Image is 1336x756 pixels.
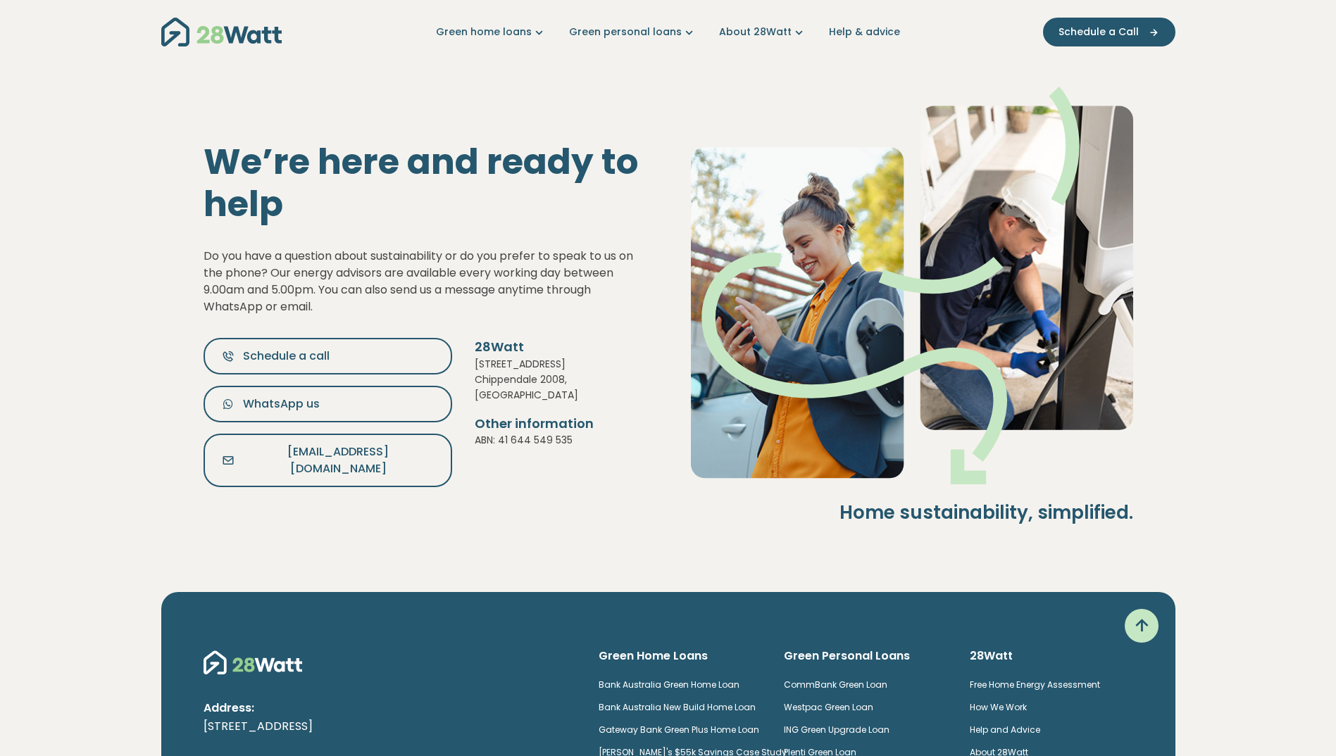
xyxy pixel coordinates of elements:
p: ABN: 41 644 549 535 [475,432,646,448]
img: 28Watt [161,18,282,46]
button: Schedule a Call [1043,18,1175,46]
p: [STREET_ADDRESS] [475,356,646,372]
nav: Main navigation [161,14,1175,50]
div: Do you have a question about sustainability or do you prefer to speak to us on the phone? Our ene... [204,248,646,315]
h6: Green Personal Loans [784,648,947,664]
span: Schedule a Call [1059,25,1139,39]
h6: Green Home Loans [599,648,762,664]
a: Gateway Bank Green Plus Home Loan [599,724,759,736]
a: CommBank Green Loan [784,679,887,691]
h5: 28Watt [475,338,646,355]
p: [STREET_ADDRESS] [204,717,576,736]
a: Help & advice [829,25,900,39]
a: Westpac Green Loan [784,701,873,713]
button: WhatsApp us [204,386,452,422]
a: About 28Watt [719,25,806,39]
img: 28Watt [204,648,302,676]
p: Address: [204,699,576,717]
a: Green home loans [436,25,547,39]
span: [EMAIL_ADDRESS][DOMAIN_NAME] [243,443,434,477]
a: Bank Australia New Build Home Loan [599,701,756,713]
h5: Other information [475,415,646,432]
a: Green personal loans [569,25,697,39]
a: ING Green Upgrade Loan [784,724,889,736]
h6: 28Watt [970,648,1133,664]
a: How We Work [970,701,1027,713]
h4: Home sustainability, simplified. [691,501,1133,525]
span: WhatsApp us [243,396,320,412]
p: Chippendale 2008, [GEOGRAPHIC_DATA] [475,372,646,403]
iframe: Chat Widget [1266,688,1336,756]
a: Help and Advice [970,724,1040,736]
a: Free Home Energy Assessment [970,679,1100,691]
a: Bank Australia Green Home Loan [599,679,739,691]
button: Schedule a call [204,338,452,374]
h1: We’re here and ready to help [204,141,646,225]
button: [EMAIL_ADDRESS][DOMAIN_NAME] [204,434,452,487]
span: Schedule a call [243,348,330,365]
